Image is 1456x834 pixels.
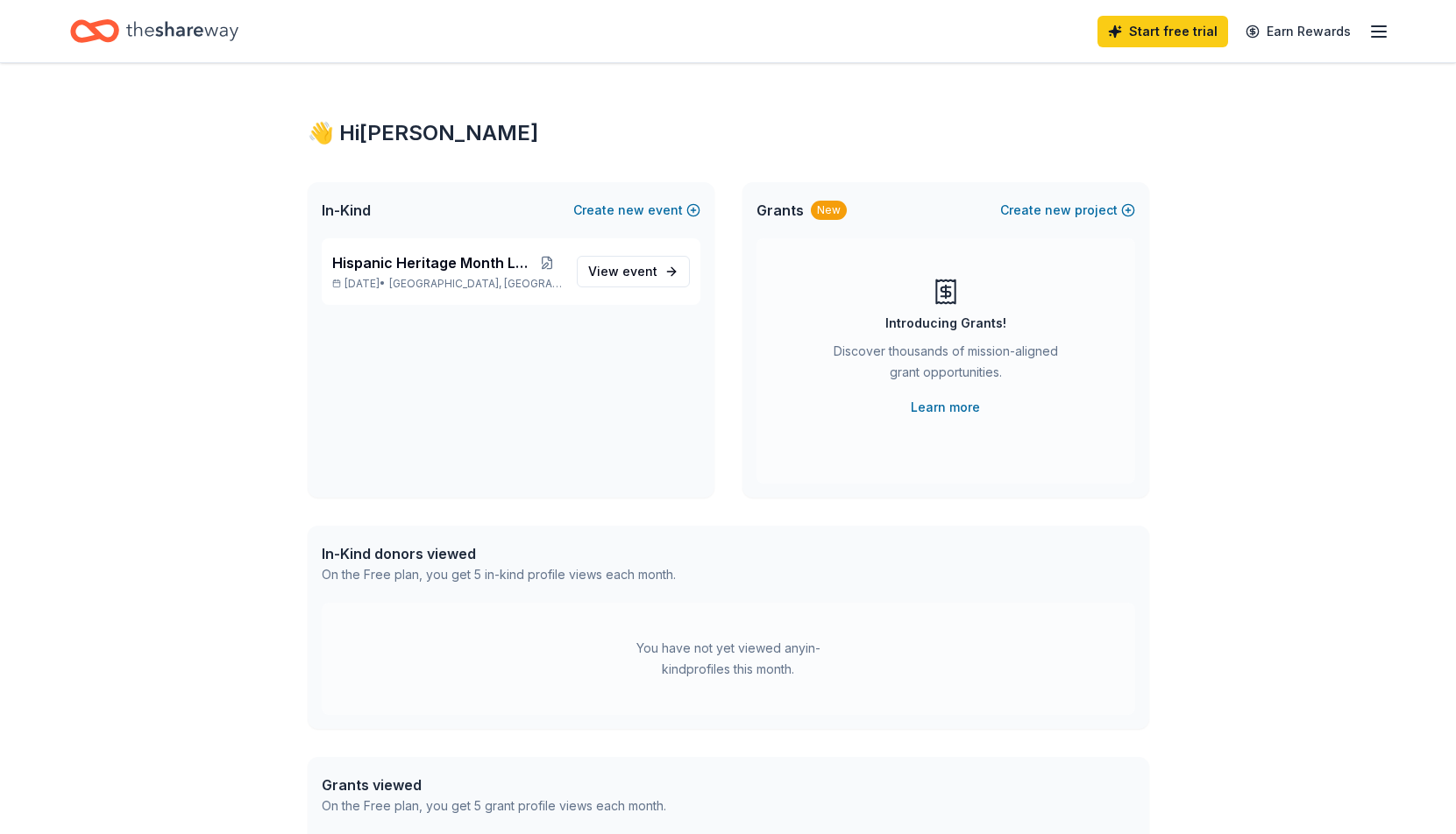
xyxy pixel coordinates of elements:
[322,543,676,564] div: In-Kind donors viewed
[911,397,980,418] a: Learn more
[588,261,657,282] span: View
[1045,200,1071,221] span: new
[573,200,700,221] button: Createnewevent
[389,277,562,291] span: [GEOGRAPHIC_DATA], [GEOGRAPHIC_DATA]
[885,313,1006,334] div: Introducing Grants!
[332,252,531,273] span: Hispanic Heritage Month Loteria
[1000,200,1135,221] button: Createnewproject
[322,774,666,795] div: Grants viewed
[322,564,676,585] div: On the Free plan, you get 5 in-kind profile views each month.
[756,200,804,221] span: Grants
[322,795,666,816] div: On the Free plan, you get 5 grant profile views each month.
[827,341,1065,390] div: Discover thousands of mission-aligned grant opportunities.
[1235,16,1361,47] a: Earn Rewards
[70,11,238,52] a: Home
[618,200,644,221] span: new
[322,200,371,221] span: In-Kind
[332,277,563,291] p: [DATE] •
[619,638,838,680] div: You have not yet viewed any in-kind profiles this month.
[811,201,847,220] div: New
[308,119,1149,147] div: 👋 Hi [PERSON_NAME]
[622,264,657,279] span: event
[577,256,690,287] a: View event
[1097,16,1228,47] a: Start free trial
